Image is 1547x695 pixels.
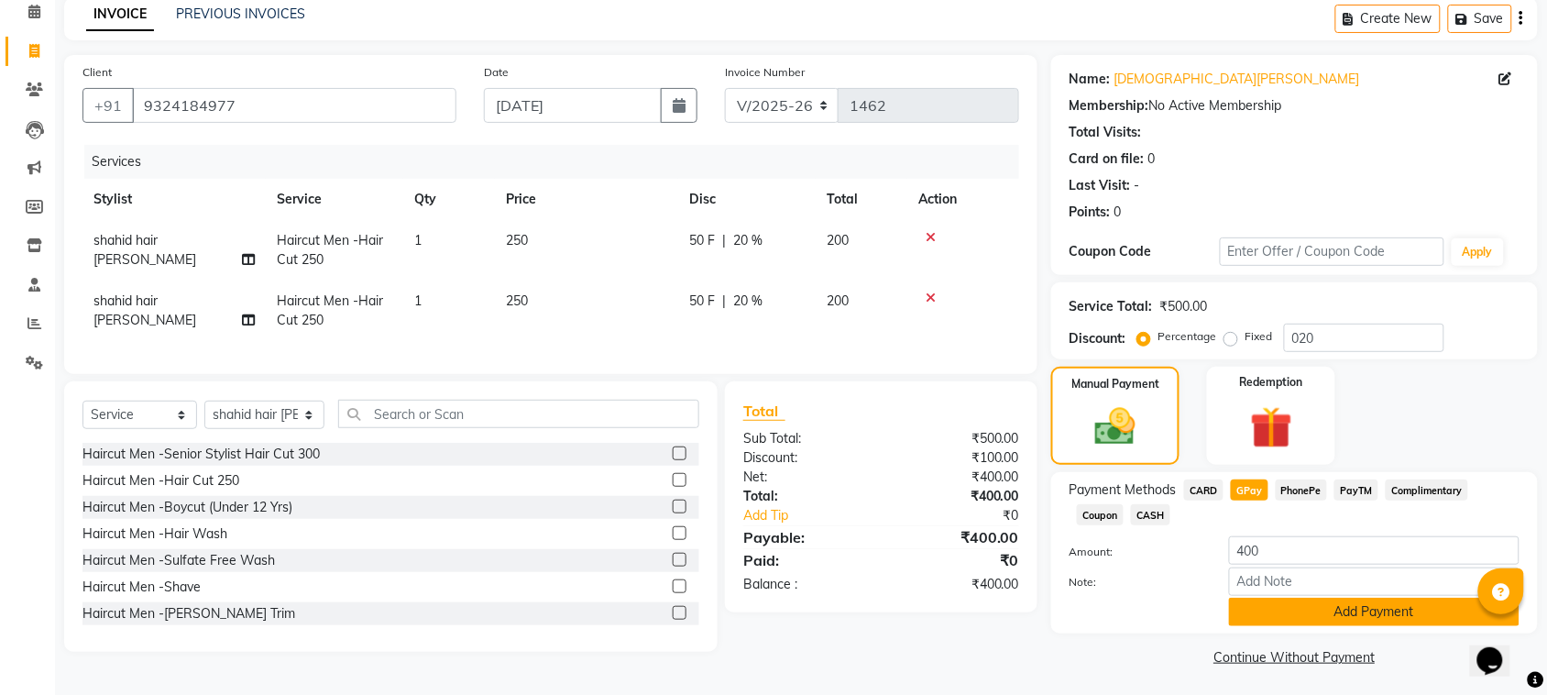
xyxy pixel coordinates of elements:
div: Last Visit: [1070,176,1131,195]
label: Invoice Number [725,64,805,81]
div: Points: [1070,203,1111,222]
div: ₹400.00 [881,468,1033,487]
div: Haircut Men -Boycut (Under 12 Yrs) [82,498,292,517]
span: Haircut Men -Hair Cut 250 [277,292,383,328]
img: _gift.svg [1237,402,1306,454]
span: 1 [414,232,422,248]
a: Add Tip [730,506,906,525]
div: - [1135,176,1140,195]
div: Total: [730,487,882,506]
span: Complimentary [1386,480,1468,501]
div: Sub Total: [730,429,882,448]
div: Balance : [730,575,882,594]
button: Apply [1452,238,1504,266]
input: Search or Scan [338,400,699,428]
span: shahid hair [PERSON_NAME] [93,292,196,328]
div: ₹400.00 [881,487,1033,506]
span: | [722,292,726,311]
span: 50 F [689,292,715,311]
span: GPay [1231,480,1268,501]
div: Coupon Code [1070,242,1220,261]
div: Haircut Men -Hair Cut 250 [82,471,239,491]
iframe: chat widget [1470,622,1529,677]
span: Payment Methods [1070,480,1177,500]
span: 200 [827,232,849,248]
img: _cash.svg [1082,403,1148,450]
div: Paid: [730,549,882,571]
th: Qty [403,179,495,220]
th: Disc [678,179,816,220]
label: Percentage [1158,328,1217,345]
div: ₹500.00 [881,429,1033,448]
th: Stylist [82,179,266,220]
div: Name: [1070,70,1111,89]
span: PhonePe [1276,480,1328,501]
div: 0 [1148,149,1156,169]
span: Haircut Men -Hair Cut 250 [277,232,383,268]
div: Haircut Men -[PERSON_NAME] Trim [82,604,295,623]
span: 200 [827,292,849,309]
span: 1 [414,292,422,309]
span: PayTM [1334,480,1378,501]
input: Enter Offer / Coupon Code [1220,237,1444,266]
div: Service Total: [1070,297,1153,316]
a: Continue Without Payment [1055,648,1534,667]
div: ₹0 [906,506,1033,525]
div: Discount: [1070,329,1126,348]
span: 250 [506,292,528,309]
span: CARD [1184,480,1223,501]
div: Haircut Men -Hair Wash [82,524,227,544]
span: CASH [1131,504,1170,525]
div: Total Visits: [1070,123,1142,142]
span: Total [743,402,785,421]
span: 20 % [733,231,763,250]
div: Haircut Men -Senior Stylist Hair Cut 300 [82,445,320,464]
div: ₹400.00 [881,575,1033,594]
label: Note: [1056,574,1215,590]
a: PREVIOUS INVOICES [176,6,305,22]
div: ₹500.00 [1160,297,1208,316]
th: Action [907,179,1019,220]
div: Net: [730,468,882,487]
span: | [722,231,726,250]
span: 50 F [689,231,715,250]
span: Coupon [1077,504,1124,525]
button: Create New [1335,5,1441,33]
span: 20 % [733,292,763,311]
div: Haircut Men -Sulfate Free Wash [82,551,275,570]
label: Amount: [1056,544,1215,560]
button: Add Payment [1229,598,1520,626]
input: Amount [1229,536,1520,565]
div: Card on file: [1070,149,1145,169]
div: Discount: [730,448,882,468]
div: Membership: [1070,96,1149,116]
div: Haircut Men -Shave [82,578,201,597]
div: 0 [1114,203,1122,222]
span: shahid hair [PERSON_NAME] [93,232,196,268]
th: Service [266,179,403,220]
label: Redemption [1240,374,1303,391]
div: Services [84,145,1033,179]
button: Save [1448,5,1512,33]
div: Payable: [730,526,882,548]
div: ₹400.00 [881,526,1033,548]
label: Manual Payment [1071,376,1159,392]
a: [DEMOGRAPHIC_DATA][PERSON_NAME] [1114,70,1360,89]
div: ₹0 [881,549,1033,571]
div: No Active Membership [1070,96,1520,116]
button: +91 [82,88,134,123]
input: Add Note [1229,568,1520,596]
span: 250 [506,232,528,248]
th: Price [495,179,678,220]
label: Date [484,64,509,81]
input: Search by Name/Mobile/Email/Code [132,88,456,123]
label: Client [82,64,112,81]
th: Total [816,179,907,220]
label: Fixed [1245,328,1273,345]
div: ₹100.00 [881,448,1033,468]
